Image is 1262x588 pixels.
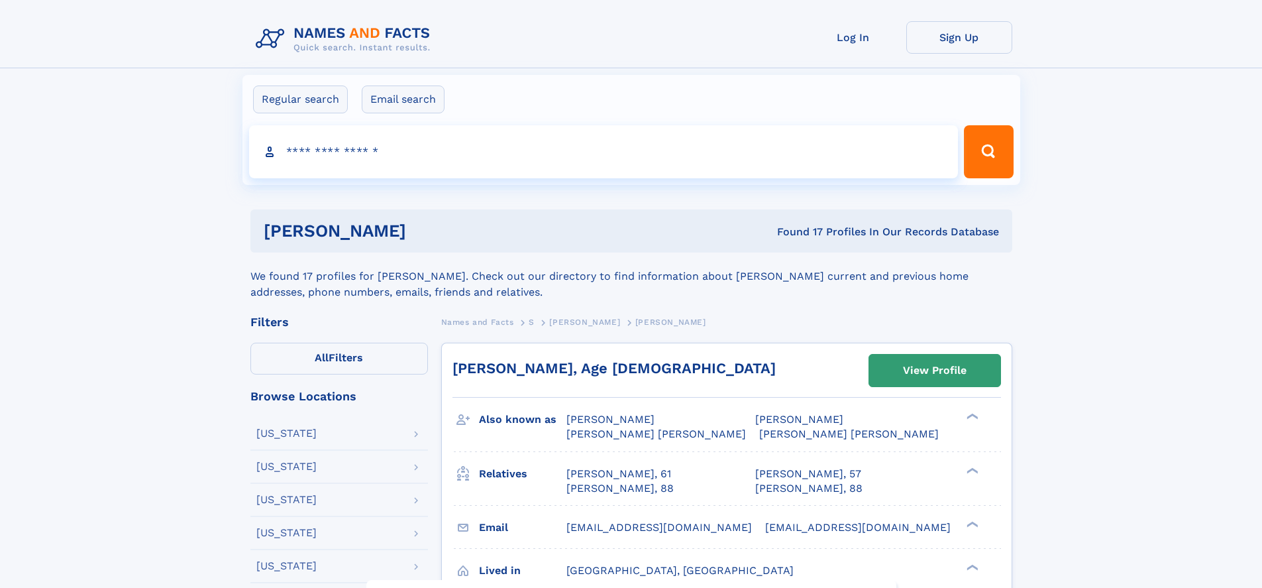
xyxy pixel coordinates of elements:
span: [PERSON_NAME] [755,413,843,426]
a: [PERSON_NAME], 88 [566,481,674,496]
h3: Also known as [479,408,566,431]
a: [PERSON_NAME] [549,314,620,330]
span: S [529,318,535,327]
div: Browse Locations [250,390,428,402]
div: [US_STATE] [256,428,317,439]
a: Names and Facts [441,314,514,330]
span: [PERSON_NAME] [549,318,620,327]
span: All [315,351,329,364]
div: ❯ [963,520,979,528]
a: [PERSON_NAME], Age [DEMOGRAPHIC_DATA] [452,360,776,377]
a: S [529,314,535,330]
a: View Profile [869,355,1000,386]
input: search input [249,125,959,178]
span: [PERSON_NAME] [PERSON_NAME] [759,428,939,440]
span: [EMAIL_ADDRESS][DOMAIN_NAME] [566,521,752,534]
span: [GEOGRAPHIC_DATA], [GEOGRAPHIC_DATA] [566,564,794,577]
h3: Lived in [479,559,566,582]
button: Search Button [964,125,1013,178]
a: [PERSON_NAME], 57 [755,467,861,481]
div: Filters [250,316,428,328]
span: [PERSON_NAME] [635,318,706,327]
span: [EMAIL_ADDRESS][DOMAIN_NAME] [765,521,951,534]
div: ❯ [963,412,979,421]
div: We found 17 profiles for [PERSON_NAME]. Check out our directory to find information about [PERSON... [250,253,1012,300]
span: [PERSON_NAME] [566,413,655,426]
div: View Profile [903,355,967,386]
div: [US_STATE] [256,561,317,571]
label: Email search [362,86,445,113]
h3: Email [479,516,566,539]
a: [PERSON_NAME], 88 [755,481,863,496]
div: ❯ [963,466,979,475]
a: [PERSON_NAME], 61 [566,467,671,481]
img: Logo Names and Facts [250,21,441,57]
div: [US_STATE] [256,495,317,505]
div: ❯ [963,563,979,571]
a: Sign Up [906,21,1012,54]
a: Log In [800,21,906,54]
span: [PERSON_NAME] [PERSON_NAME] [566,428,746,440]
label: Regular search [253,86,348,113]
label: Filters [250,343,428,375]
h1: [PERSON_NAME] [264,223,592,239]
div: [US_STATE] [256,461,317,472]
div: Found 17 Profiles In Our Records Database [592,225,999,239]
h3: Relatives [479,463,566,485]
div: [US_STATE] [256,528,317,538]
